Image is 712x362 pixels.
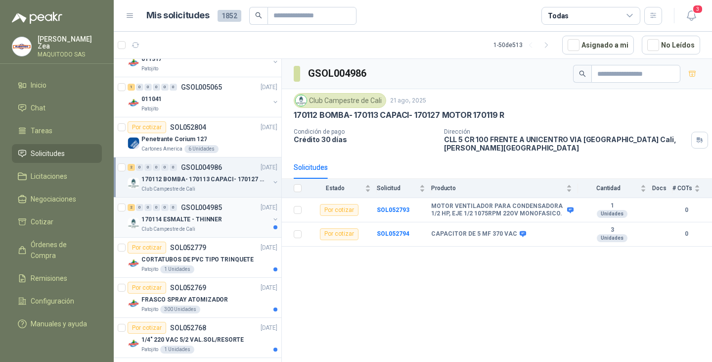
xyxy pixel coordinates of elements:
[141,54,162,64] p: 011317
[431,230,517,238] b: CAPACITOR DE 5 MF 370 VAC
[672,206,700,215] b: 0
[141,255,254,264] p: CORTATUBOS DE PVC TIPO TRINQUETE
[12,167,102,186] a: Licitaciones
[320,228,358,240] div: Por cotizar
[128,282,166,294] div: Por cotizar
[160,265,194,273] div: 1 Unidades
[390,96,426,105] p: 21 ago, 2025
[114,117,281,157] a: Por cotizarSOL052804[DATE] Company LogoPenetrante Corium 127Cartones America6 Unidades
[128,121,166,133] div: Por cotizar
[261,323,277,333] p: [DATE]
[692,4,703,14] span: 3
[294,93,386,108] div: Club Campestre de Cali
[12,212,102,231] a: Cotizar
[128,177,139,189] img: Company Logo
[153,164,160,171] div: 0
[141,65,158,73] p: Patojito
[141,135,207,144] p: Penetrante Corium 127
[128,164,135,171] div: 2
[161,84,169,91] div: 0
[294,135,436,144] p: Crédito 30 días
[128,322,166,334] div: Por cotizar
[128,57,139,69] img: Company Logo
[548,10,569,21] div: Todas
[218,10,241,22] span: 1852
[578,202,646,210] b: 1
[12,121,102,140] a: Tareas
[31,273,67,284] span: Remisiones
[128,242,166,254] div: Por cotizar
[141,335,244,345] p: 1/4" 220 VAC 5/2 VAL.SOL/RESORTE
[31,239,92,261] span: Órdenes de Compra
[377,185,417,192] span: Solicitud
[431,203,565,218] b: MOTOR VENTILADOR PARA CONDENSADORA 1/2 HP, EJE 1/2 1075RPM 22OV MONOFASICO.
[377,230,409,237] a: SOL052794
[128,202,279,233] a: 2 0 0 0 0 0 GSOL004985[DATE] Company Logo170114 ESMALTE - THINNERClub Campestre de Cali
[38,36,102,50] p: [PERSON_NAME] Zea
[652,179,672,198] th: Docs
[31,216,53,227] span: Cotizar
[377,207,409,213] b: SOL052793
[12,12,62,24] img: Logo peakr
[128,137,139,149] img: Company Logo
[261,83,277,92] p: [DATE]
[161,204,169,211] div: 0
[308,66,368,81] h3: GSOL004986
[128,204,135,211] div: 2
[114,238,281,278] a: Por cotizarSOL052779[DATE] Company LogoCORTATUBOS DE PVC TIPO TRINQUETEPatojito1 Unidades
[141,265,158,273] p: Patojito
[31,103,45,113] span: Chat
[642,36,700,54] button: No Leídos
[12,190,102,208] a: Negociaciones
[170,204,177,211] div: 0
[38,52,102,57] p: MAQUITODO SAS
[128,338,139,350] img: Company Logo
[141,95,162,104] p: 011041
[377,179,431,198] th: Solicitud
[261,163,277,172] p: [DATE]
[31,194,76,205] span: Negociaciones
[31,125,52,136] span: Tareas
[578,226,646,234] b: 3
[31,296,74,307] span: Configuración
[170,164,177,171] div: 0
[153,204,160,211] div: 0
[578,179,652,198] th: Cantidad
[12,144,102,163] a: Solicitudes
[128,84,135,91] div: 1
[31,318,87,329] span: Manuales y ayuda
[136,164,143,171] div: 0
[31,171,67,182] span: Licitaciones
[170,124,206,131] p: SOL052804
[12,99,102,117] a: Chat
[136,204,143,211] div: 0
[114,278,281,318] a: Por cotizarSOL052769[DATE] Company LogoFRASCO SPRAY ATOMIZADORPatojito300 Unidades
[261,283,277,293] p: [DATE]
[181,84,222,91] p: GSOL005065
[255,12,262,19] span: search
[144,164,152,171] div: 0
[308,185,363,192] span: Estado
[12,269,102,288] a: Remisiones
[597,234,627,242] div: Unidades
[141,145,182,153] p: Cartones America
[562,36,634,54] button: Asignado a mi
[294,128,436,135] p: Condición de pago
[160,346,194,354] div: 1 Unidades
[261,203,277,212] p: [DATE]
[12,76,102,95] a: Inicio
[431,185,564,192] span: Producto
[128,81,279,113] a: 1 0 0 0 0 0 GSOL005065[DATE] Company Logo011041Patojito
[578,185,638,192] span: Cantidad
[141,306,158,313] p: Patojito
[294,162,328,173] div: Solicitudes
[141,185,195,193] p: Club Campestre de Cali
[128,217,139,229] img: Company Logo
[294,110,504,120] p: 170112 BOMBA- 170113 CAPACI- 170127 MOTOR 170119 R
[672,229,700,239] b: 0
[136,84,143,91] div: 0
[672,179,712,198] th: # COTs
[12,235,102,265] a: Órdenes de Compra
[181,204,222,211] p: GSOL004985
